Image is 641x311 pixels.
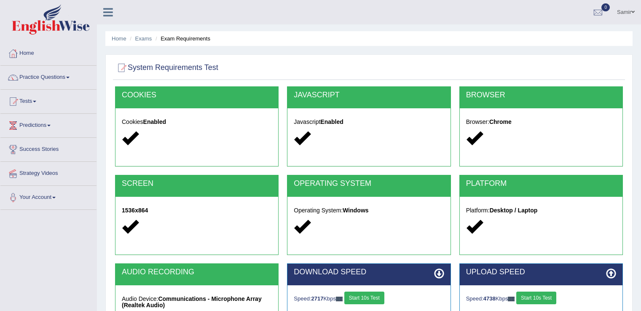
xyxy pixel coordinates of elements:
li: Exam Requirements [153,35,210,43]
h2: SCREEN [122,180,272,188]
a: Home [112,35,126,42]
h5: Platform: [466,207,616,214]
a: Tests [0,90,97,111]
a: Exams [135,35,152,42]
strong: 4738 [483,295,496,302]
h2: System Requirements Test [115,62,218,74]
div: Speed: Kbps [466,292,616,306]
a: Success Stories [0,138,97,159]
a: Practice Questions [0,66,97,87]
strong: Windows [343,207,368,214]
h2: BROWSER [466,91,616,99]
h5: Operating System: [294,207,444,214]
h2: JAVASCRIPT [294,91,444,99]
h2: AUDIO RECORDING [122,268,272,276]
h2: PLATFORM [466,180,616,188]
div: Speed: Kbps [294,292,444,306]
button: Start 10s Test [516,292,556,304]
h5: Audio Device: [122,296,272,309]
img: ajax-loader-fb-connection.gif [336,297,343,301]
strong: 2717 [311,295,324,302]
h5: Javascript [294,119,444,125]
strong: Communications - Microphone Array (Realtek Audio) [122,295,262,308]
a: Your Account [0,186,97,207]
a: Home [0,42,97,63]
h5: Browser: [466,119,616,125]
strong: Enabled [143,118,166,125]
strong: Enabled [320,118,343,125]
h2: DOWNLOAD SPEED [294,268,444,276]
h2: OPERATING SYSTEM [294,180,444,188]
button: Start 10s Test [344,292,384,304]
h2: COOKIES [122,91,272,99]
strong: 1536x864 [122,207,148,214]
strong: Desktop / Laptop [490,207,538,214]
img: ajax-loader-fb-connection.gif [508,297,515,301]
h2: UPLOAD SPEED [466,268,616,276]
strong: Chrome [489,118,512,125]
span: 0 [601,3,610,11]
h5: Cookies [122,119,272,125]
a: Predictions [0,114,97,135]
a: Strategy Videos [0,162,97,183]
